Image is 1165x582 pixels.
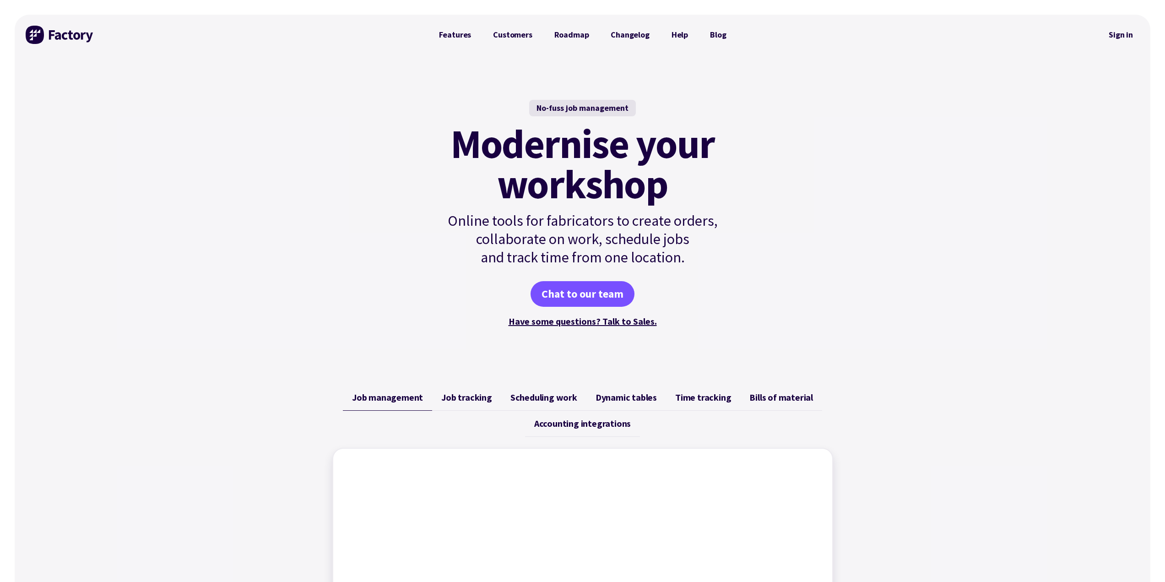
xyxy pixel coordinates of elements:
[529,100,636,116] div: No-fuss job management
[441,392,492,403] span: Job tracking
[596,392,657,403] span: Dynamic tables
[699,26,737,44] a: Blog
[675,392,731,403] span: Time tracking
[543,26,600,44] a: Roadmap
[534,418,631,429] span: Accounting integrations
[428,212,737,267] p: Online tools for fabricators to create orders, collaborate on work, schedule jobs and track time ...
[26,26,94,44] img: Factory
[600,26,660,44] a: Changelog
[510,392,577,403] span: Scheduling work
[749,392,813,403] span: Bills of material
[428,26,737,44] nav: Primary Navigation
[661,26,699,44] a: Help
[531,281,634,307] a: Chat to our team
[450,124,715,204] mark: Modernise your workshop
[352,392,423,403] span: Job management
[428,26,482,44] a: Features
[482,26,543,44] a: Customers
[1102,24,1139,45] nav: Secondary Navigation
[1102,24,1139,45] a: Sign in
[509,315,657,327] a: Have some questions? Talk to Sales.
